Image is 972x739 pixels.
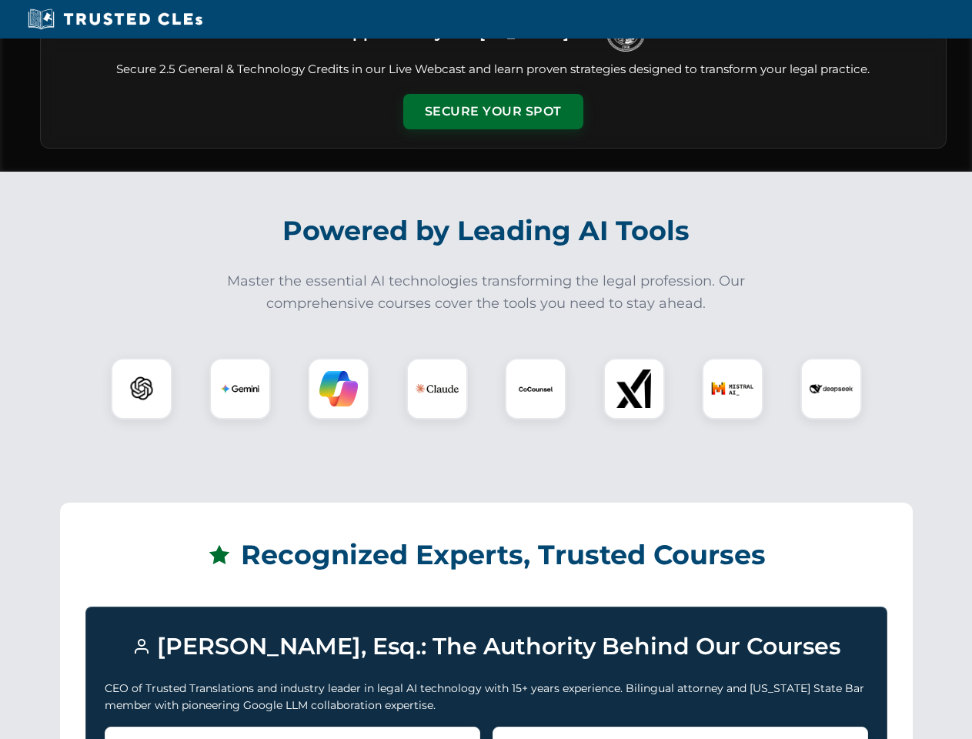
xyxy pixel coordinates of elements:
[406,358,468,420] div: Claude
[119,366,164,411] img: ChatGPT Logo
[711,367,754,410] img: Mistral AI Logo
[810,367,853,410] img: DeepSeek Logo
[603,358,665,420] div: xAI
[209,358,271,420] div: Gemini
[23,8,207,31] img: Trusted CLEs
[308,358,369,420] div: Copilot
[800,358,862,420] div: DeepSeek
[615,369,653,408] img: xAI Logo
[416,367,459,410] img: Claude Logo
[111,358,172,420] div: ChatGPT
[217,270,756,315] p: Master the essential AI technologies transforming the legal profession. Our comprehensive courses...
[702,358,763,420] div: Mistral AI
[59,61,927,79] p: Secure 2.5 General & Technology Credits in our Live Webcast and learn proven strategies designed ...
[516,369,555,408] img: CoCounsel Logo
[60,204,913,258] h2: Powered by Leading AI Tools
[403,94,583,129] button: Secure Your Spot
[221,369,259,408] img: Gemini Logo
[505,358,566,420] div: CoCounsel
[105,680,868,714] p: CEO of Trusted Translations and industry leader in legal AI technology with 15+ years experience....
[319,369,358,408] img: Copilot Logo
[105,626,868,667] h3: [PERSON_NAME], Esq.: The Authority Behind Our Courses
[85,528,887,582] h2: Recognized Experts, Trusted Courses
